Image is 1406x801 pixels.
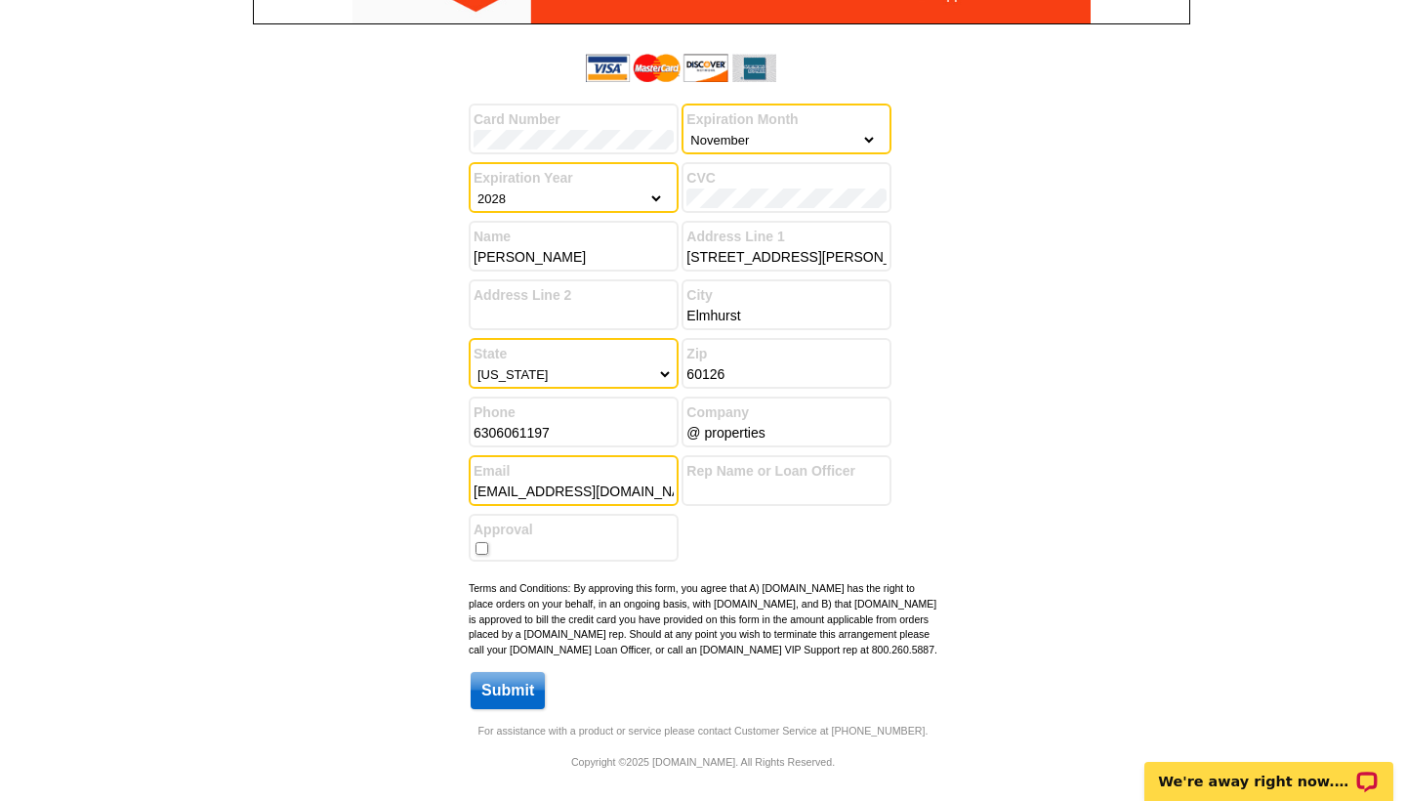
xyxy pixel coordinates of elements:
[474,520,674,540] label: Approval
[1132,739,1406,801] iframe: LiveChat chat widget
[474,109,674,130] label: Card Number
[686,402,887,423] label: Company
[686,168,887,189] label: CVC
[474,168,674,189] label: Expiration Year
[686,461,887,482] label: Rep Name or Loan Officer
[469,582,937,655] small: Terms and Conditions: By approving this form, you agree that A) [DOMAIN_NAME] has the right to pl...
[586,54,776,82] img: acceptedCards.gif
[474,402,674,423] label: Phone
[474,227,674,247] label: Name
[471,672,545,709] input: Submit
[686,109,887,130] label: Expiration Month
[474,344,674,364] label: State
[474,461,674,482] label: Email
[686,285,887,306] label: City
[474,285,674,306] label: Address Line 2
[686,344,887,364] label: Zip
[686,227,887,247] label: Address Line 1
